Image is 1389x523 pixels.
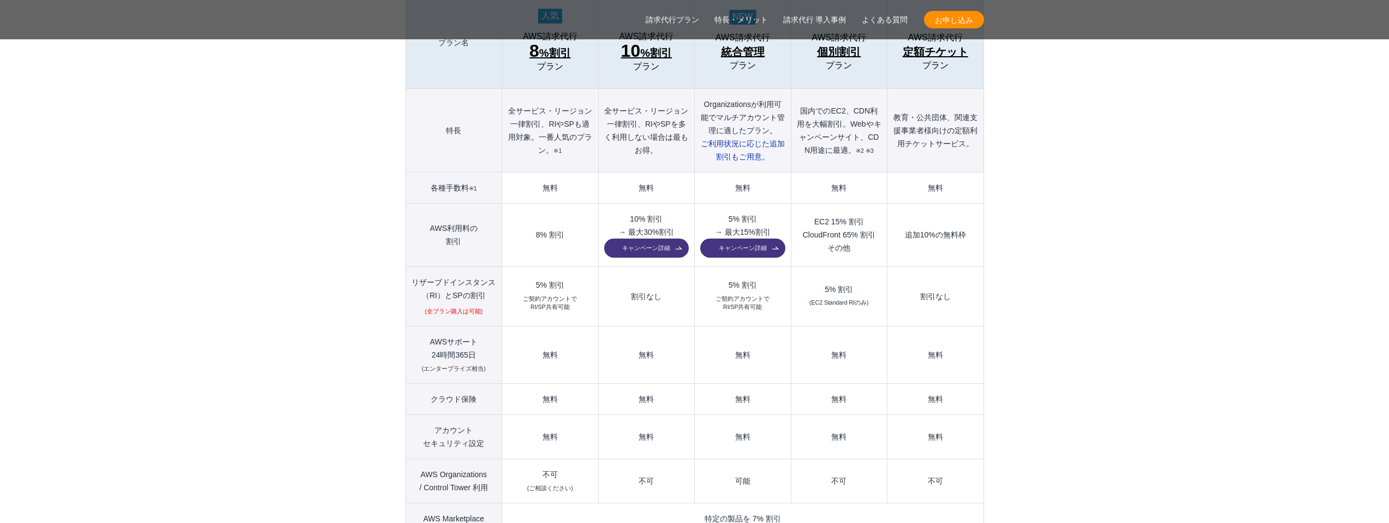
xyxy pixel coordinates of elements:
[537,62,563,72] span: プラン
[502,384,598,415] td: 無料
[502,204,598,267] td: 8% 割引
[621,42,672,62] span: %割引
[502,326,598,384] td: 無料
[529,42,571,62] span: %割引
[809,299,868,307] small: (EC2 Standard RIのみ)
[791,384,887,415] td: 無料
[695,459,791,503] td: 可能
[791,326,887,384] td: 無料
[502,415,598,459] td: 無料
[791,89,887,173] th: 国内でのEC2、CDN利用を大幅割引。Webやキャンペーンサイト、CDN用途に最適。
[598,415,694,459] td: 無料
[716,33,770,43] span: AWS請求代行
[523,295,577,312] small: ご契約アカウントで RI/SP共有可能
[406,326,502,384] th: AWSサポート 24時間365日
[714,14,768,26] a: 特長・メリット
[695,326,791,384] td: 無料
[887,89,983,173] th: 教育・公共団体、関連支援事業者様向けの定額利用チケットサービス。
[797,33,881,70] a: AWS請求代行 個別割引プラン
[502,459,598,503] td: 不可
[598,384,694,415] td: 無料
[791,415,887,459] td: 無料
[406,89,502,173] th: 特長
[908,33,963,43] span: AWS請求代行
[791,204,887,267] td: EC2 15% 割引 CloudFront 65% 割引 その他
[619,32,673,41] span: AWS請求代行
[887,173,983,204] td: 無料
[502,173,598,204] td: 無料
[700,33,785,70] a: AWS請求代行 統合管理プラン
[924,11,984,28] a: お申し込み
[721,43,765,61] span: 統合管理
[406,384,502,415] th: クラウド保険
[523,32,577,41] span: AWS請求代行
[604,239,689,258] a: キャンペーン詳細
[598,326,694,384] td: 無料
[553,147,562,154] small: ※1
[893,33,977,70] a: AWS請求代行 定額チケットプラン
[887,459,983,503] td: 不可
[903,43,968,61] span: 定額チケット
[695,415,791,459] td: 無料
[700,239,785,258] a: キャンペーン詳細
[783,14,846,26] a: 請求代行 導入事例
[469,185,477,192] small: ※1
[598,266,694,326] td: 割引なし
[856,147,874,154] small: ※2 ※3
[887,326,983,384] td: 無料
[502,89,598,173] th: 全サービス・リージョン一律割引、RIやSPも適用対象。一番人気のプラン。
[695,204,791,267] td: 5% 割引 → 最大15%割引
[598,204,694,267] td: 10% 割引 → 最大30%割引
[406,415,502,459] th: アカウント セキュリティ設定
[700,281,785,289] div: 5% 割引
[922,61,949,70] span: プラン
[529,41,539,61] span: 8
[695,384,791,415] td: 無料
[887,415,983,459] td: 無料
[406,266,502,326] th: リザーブドインスタンス （RI）とSPの割引
[646,14,699,26] a: 請求代行プラン
[406,173,502,204] th: 各種手数料
[633,62,659,72] span: プラン
[695,89,791,173] th: Organizationsが利用可能でマルチアカウント管理に適したプラン。
[598,89,694,173] th: 全サービス・リージョン一律割引、RIやSPを多く利用しない場合は最もお得。
[730,61,756,70] span: プラン
[508,32,592,72] a: AWS請求代行 8%割引 プラン
[924,14,984,26] span: お申し込み
[527,485,573,491] small: (ご相談ください)
[791,173,887,204] td: 無料
[508,281,592,289] div: 5% 割引
[406,459,502,503] th: AWS Organizations / Control Tower 利用
[812,33,866,43] span: AWS請求代行
[887,266,983,326] td: 割引なし
[406,204,502,267] th: AWS利用料の 割引
[797,286,881,293] div: 5% 割引
[716,295,770,312] small: ご契約アカウントで RI/SP共有可能
[422,365,486,372] small: (エンタープライズ相当)
[598,459,694,503] td: 不可
[621,41,641,61] span: 10
[425,307,482,316] small: (全プラン購入は可能)
[817,43,861,61] span: 個別割引
[695,173,791,204] td: 無料
[862,14,908,26] a: よくある質問
[701,139,785,161] span: ご利用状況に応じた
[887,384,983,415] td: 無料
[604,32,689,72] a: AWS請求代行 10%割引プラン
[791,459,887,503] td: 不可
[826,61,852,70] span: プラン
[887,204,983,267] td: 追加10%の無料枠
[598,173,694,204] td: 無料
